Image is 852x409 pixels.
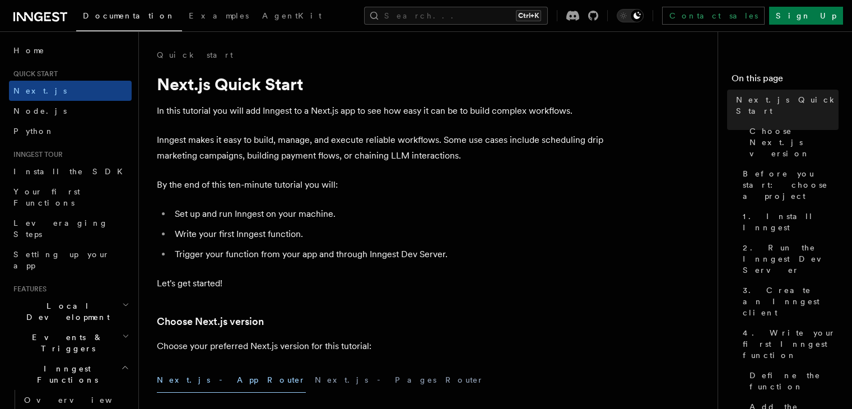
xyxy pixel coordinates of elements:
a: Choose Next.js version [745,121,839,164]
span: Setting up your app [13,250,110,270]
a: Setting up your app [9,244,132,276]
span: Events & Triggers [9,332,122,354]
p: Choose your preferred Next.js version for this tutorial: [157,338,605,354]
p: Inngest makes it easy to build, manage, and execute reliable workflows. Some use cases include sc... [157,132,605,164]
p: In this tutorial you will add Inngest to a Next.js app to see how easy it can be to build complex... [157,103,605,119]
button: Inngest Functions [9,359,132,390]
span: 3. Create an Inngest client [743,285,839,318]
button: Next.js - App Router [157,368,306,393]
a: Documentation [76,3,182,31]
span: Leveraging Steps [13,219,108,239]
p: Let's get started! [157,276,605,291]
a: Contact sales [662,7,765,25]
span: Overview [24,396,139,405]
button: Next.js - Pages Router [315,368,484,393]
li: Set up and run Inngest on your machine. [171,206,605,222]
span: Node.js [13,106,67,115]
a: 2. Run the Inngest Dev Server [738,238,839,280]
a: Leveraging Steps [9,213,132,244]
a: Choose Next.js version [157,314,264,329]
a: Quick start [157,49,233,61]
kbd: Ctrl+K [516,10,541,21]
li: Trigger your function from your app and through Inngest Dev Server. [171,247,605,262]
span: Documentation [83,11,175,20]
span: Before you start: choose a project [743,168,839,202]
span: Define the function [749,370,839,392]
span: 2. Run the Inngest Dev Server [743,242,839,276]
a: Install the SDK [9,161,132,182]
span: Inngest Functions [9,363,121,385]
a: Examples [182,3,255,30]
a: AgentKit [255,3,328,30]
span: Choose Next.js version [749,126,839,159]
span: Install the SDK [13,167,129,176]
button: Toggle dark mode [617,9,644,22]
span: Quick start [9,69,58,78]
span: Local Development [9,300,122,323]
span: Your first Functions [13,187,80,207]
button: Local Development [9,296,132,327]
button: Events & Triggers [9,327,132,359]
a: Your first Functions [9,182,132,213]
a: Next.js Quick Start [732,90,839,121]
a: Home [9,40,132,61]
a: 4. Write your first Inngest function [738,323,839,365]
span: Features [9,285,46,294]
a: 3. Create an Inngest client [738,280,839,323]
span: 1. Install Inngest [743,211,839,233]
li: Write your first Inngest function. [171,226,605,242]
h1: Next.js Quick Start [157,74,605,94]
a: Define the function [745,365,839,397]
a: 1. Install Inngest [738,206,839,238]
button: Search...Ctrl+K [364,7,548,25]
span: AgentKit [262,11,322,20]
p: By the end of this ten-minute tutorial you will: [157,177,605,193]
span: Next.js Quick Start [736,94,839,117]
span: Python [13,127,54,136]
h4: On this page [732,72,839,90]
a: Python [9,121,132,141]
a: Node.js [9,101,132,121]
span: 4. Write your first Inngest function [743,327,839,361]
a: Before you start: choose a project [738,164,839,206]
a: Next.js [9,81,132,101]
span: Examples [189,11,249,20]
a: Sign Up [769,7,843,25]
span: Inngest tour [9,150,63,159]
span: Home [13,45,45,56]
span: Next.js [13,86,67,95]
